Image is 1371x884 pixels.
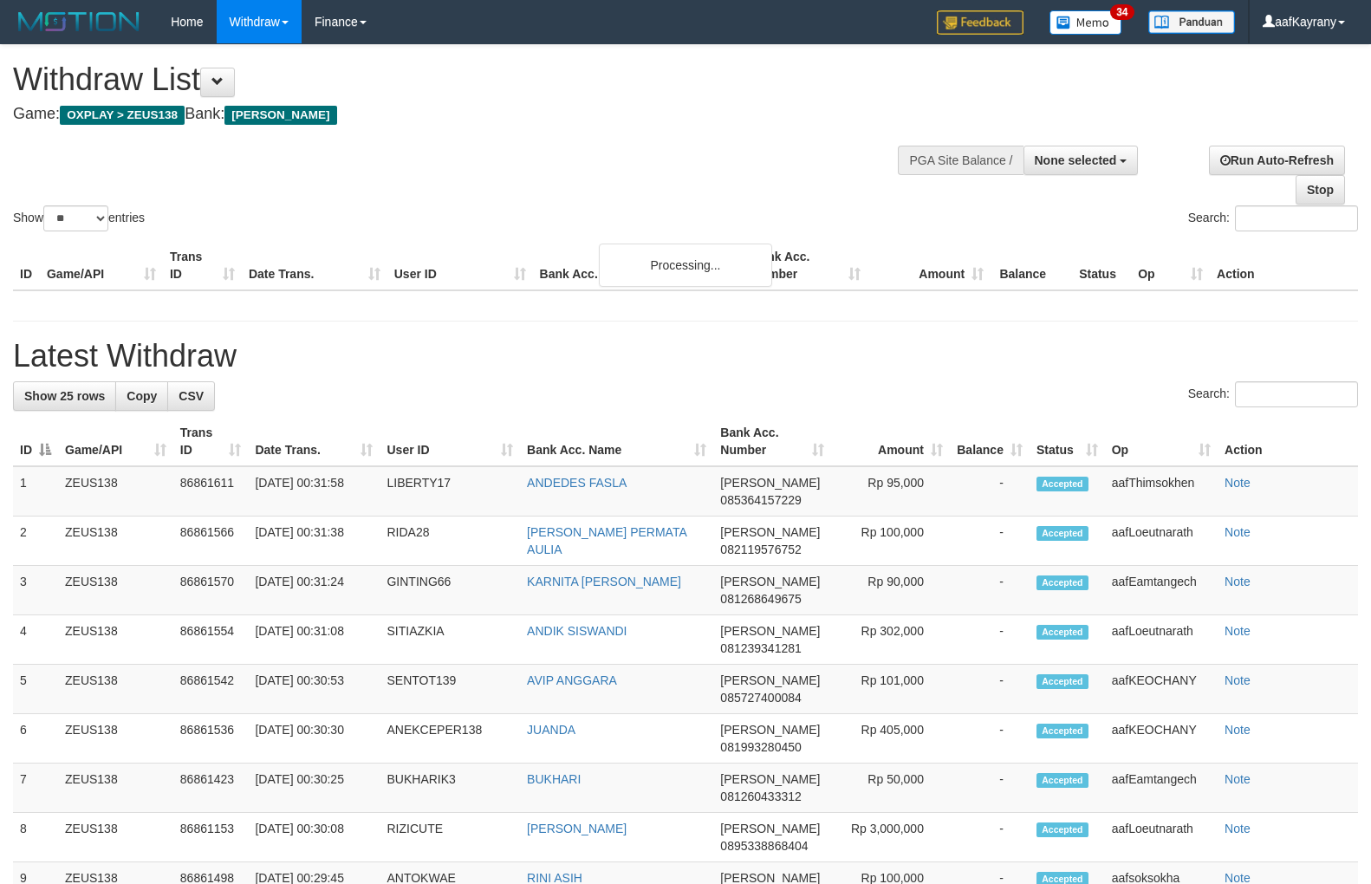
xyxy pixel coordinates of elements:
[115,381,168,411] a: Copy
[1218,417,1358,466] th: Action
[1188,381,1358,407] label: Search:
[1105,813,1218,862] td: aafLoeutnarath
[24,389,105,403] span: Show 25 rows
[1110,4,1134,20] span: 34
[520,417,713,466] th: Bank Acc. Name: activate to sort column ascending
[173,764,249,813] td: 86861423
[58,566,173,615] td: ZEUS138
[1235,205,1358,231] input: Search:
[720,624,820,638] span: [PERSON_NAME]
[173,466,249,517] td: 86861611
[58,615,173,665] td: ZEUS138
[950,566,1030,615] td: -
[380,813,520,862] td: RIZICUTE
[831,764,950,813] td: Rp 50,000
[1036,674,1088,689] span: Accepted
[831,417,950,466] th: Amount: activate to sort column ascending
[527,624,627,638] a: ANDIK SISWANDI
[13,9,145,35] img: MOTION_logo.png
[950,714,1030,764] td: -
[173,714,249,764] td: 86861536
[58,466,173,517] td: ZEUS138
[58,813,173,862] td: ZEUS138
[1105,517,1218,566] td: aafLoeutnarath
[1225,476,1251,490] a: Note
[173,665,249,714] td: 86861542
[167,381,215,411] a: CSV
[1036,724,1088,738] span: Accepted
[173,566,249,615] td: 86861570
[599,244,772,287] div: Processing...
[58,714,173,764] td: ZEUS138
[173,417,249,466] th: Trans ID: activate to sort column ascending
[527,673,617,687] a: AVIP ANGGARA
[1210,241,1358,290] th: Action
[13,566,58,615] td: 3
[831,466,950,517] td: Rp 95,000
[1131,241,1210,290] th: Op
[13,764,58,813] td: 7
[720,723,820,737] span: [PERSON_NAME]
[163,241,242,290] th: Trans ID
[13,615,58,665] td: 4
[720,592,801,606] span: Copy 081268649675 to clipboard
[13,517,58,566] td: 2
[1188,205,1358,231] label: Search:
[13,665,58,714] td: 5
[1105,615,1218,665] td: aafLoeutnarath
[380,714,520,764] td: ANEKCEPER138
[248,517,380,566] td: [DATE] 00:31:38
[720,575,820,588] span: [PERSON_NAME]
[831,813,950,862] td: Rp 3,000,000
[380,665,520,714] td: SENTOT139
[13,205,145,231] label: Show entries
[1036,822,1088,837] span: Accepted
[527,476,627,490] a: ANDEDES FASLA
[937,10,1023,35] img: Feedback.jpg
[13,62,897,97] h1: Withdraw List
[380,764,520,813] td: BUKHARIK3
[1296,175,1345,205] a: Stop
[1036,773,1088,788] span: Accepted
[58,665,173,714] td: ZEUS138
[831,615,950,665] td: Rp 302,000
[527,575,681,588] a: KARNITA [PERSON_NAME]
[1105,566,1218,615] td: aafEamtangech
[831,517,950,566] td: Rp 100,000
[950,665,1030,714] td: -
[248,566,380,615] td: [DATE] 00:31:24
[13,106,897,123] h4: Game: Bank:
[179,389,204,403] span: CSV
[527,525,686,556] a: [PERSON_NAME] PERMATA AULIA
[13,339,1358,374] h1: Latest Withdraw
[1105,764,1218,813] td: aafEamtangech
[720,740,801,754] span: Copy 081993280450 to clipboard
[1225,723,1251,737] a: Note
[720,543,801,556] span: Copy 082119576752 to clipboard
[248,615,380,665] td: [DATE] 00:31:08
[1105,466,1218,517] td: aafThimsokhen
[13,381,116,411] a: Show 25 rows
[1148,10,1235,34] img: panduan.png
[173,517,249,566] td: 86861566
[380,517,520,566] td: RIDA28
[720,790,801,803] span: Copy 081260433312 to clipboard
[173,615,249,665] td: 86861554
[60,106,185,125] span: OXPLAY > ZEUS138
[1235,381,1358,407] input: Search:
[950,764,1030,813] td: -
[1105,714,1218,764] td: aafKEOCHANY
[13,714,58,764] td: 6
[1225,822,1251,835] a: Note
[1036,575,1088,590] span: Accepted
[1072,241,1131,290] th: Status
[831,714,950,764] td: Rp 405,000
[720,673,820,687] span: [PERSON_NAME]
[13,466,58,517] td: 1
[387,241,533,290] th: User ID
[991,241,1072,290] th: Balance
[380,566,520,615] td: GINTING66
[720,772,820,786] span: [PERSON_NAME]
[1023,146,1139,175] button: None selected
[1209,146,1345,175] a: Run Auto-Refresh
